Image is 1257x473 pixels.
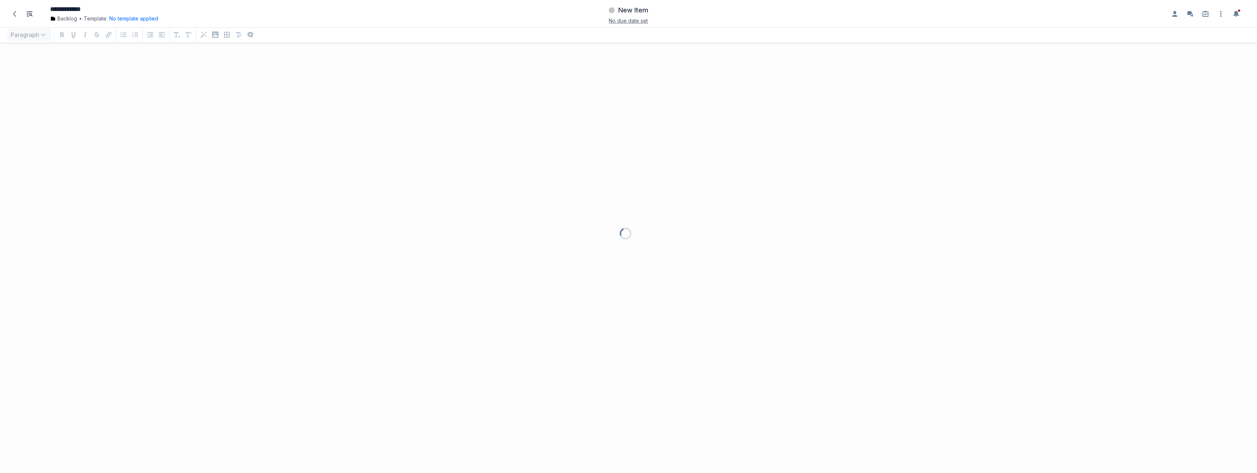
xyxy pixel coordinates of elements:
a: Setup guide [1200,8,1211,20]
div: Template: [50,15,417,22]
button: Toggle the notification sidebar [1230,8,1242,20]
h3: New Item [618,6,648,15]
a: Back [8,8,21,20]
div: Paragraph [6,27,53,42]
a: Backlog [50,15,77,22]
button: Toggle Item List [24,8,35,20]
div: No template applied [107,15,158,22]
button: No template applied [109,15,158,22]
span: No due date set [609,18,648,24]
div: New ItemNo due date set [512,4,745,24]
button: Enable the commenting sidebar [1184,8,1196,20]
button: Enable the assignees sidebar [1169,8,1181,20]
span: • [79,15,82,22]
button: No due date set [609,17,648,24]
button: New Item [608,4,649,17]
